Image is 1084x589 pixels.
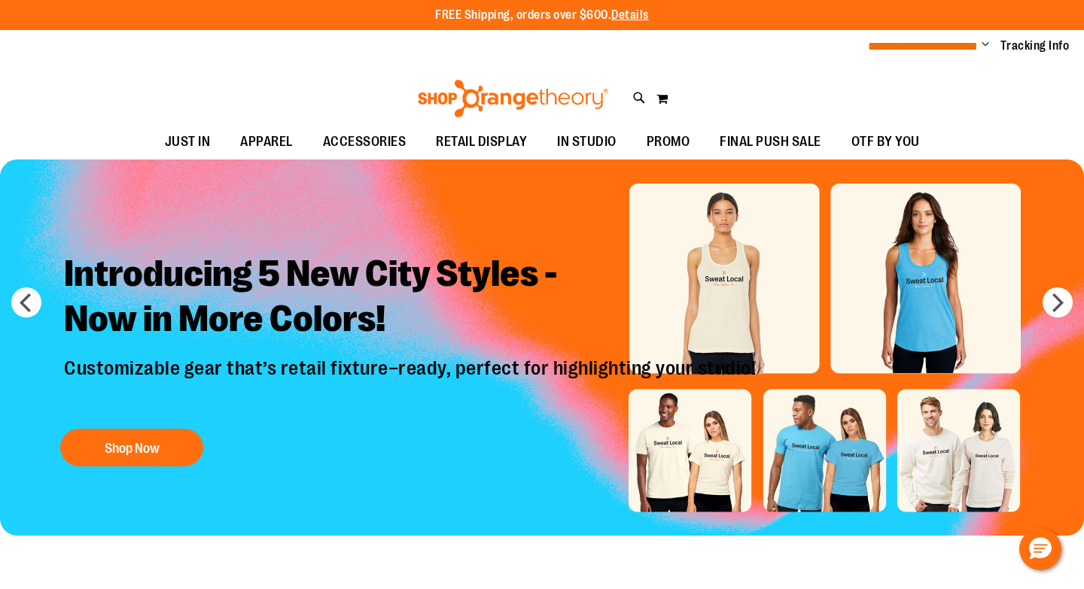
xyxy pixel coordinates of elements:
a: FINAL PUSH SALE [705,125,836,159]
a: Details [611,8,649,22]
button: next [1043,287,1073,317]
a: Introducing 5 New City Styles -Now in More Colors! Customizable gear that’s retail fixture–ready,... [53,240,771,474]
span: PROMO [647,125,690,159]
button: Hello, have a question? Let’s chat. [1019,528,1061,570]
button: prev [11,287,41,317]
span: FINAL PUSH SALE [720,125,821,159]
span: ACCESSORIES [323,125,406,159]
a: OTF BY YOU [836,125,935,159]
span: JUST IN [165,125,211,159]
p: FREE Shipping, orders over $600. [435,7,649,24]
span: IN STUDIO [557,125,617,159]
img: Shop Orangetheory [416,80,611,117]
a: PROMO [632,125,705,159]
button: Shop Now [60,429,203,466]
span: APPAREL [240,125,293,159]
a: Tracking Info [1000,38,1070,54]
a: RETAIL DISPLAY [421,125,542,159]
span: OTF BY YOU [851,125,920,159]
a: IN STUDIO [542,125,632,159]
a: APPAREL [225,125,308,159]
a: JUST IN [150,125,226,159]
a: ACCESSORIES [308,125,422,159]
button: Account menu [982,38,989,53]
h2: Introducing 5 New City Styles - Now in More Colors! [53,240,771,357]
span: RETAIL DISPLAY [436,125,527,159]
p: Customizable gear that’s retail fixture–ready, perfect for highlighting your studio! [53,357,771,414]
